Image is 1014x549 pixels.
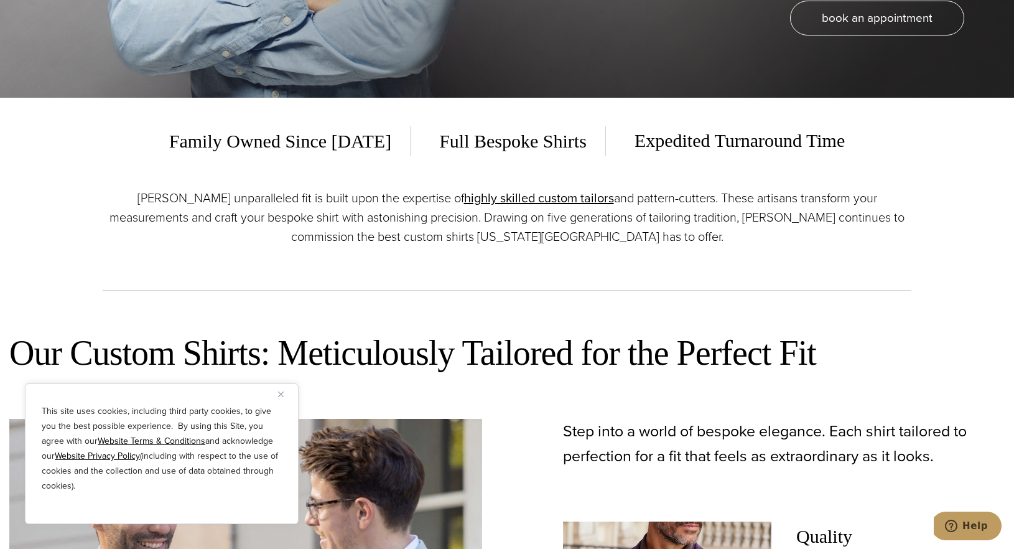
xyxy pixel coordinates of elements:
[822,9,933,27] span: book an appointment
[42,404,282,494] p: This site uses cookies, including third party cookies, to give you the best possible experience. ...
[790,1,964,35] a: book an appointment
[169,126,411,156] span: Family Owned Since [DATE]
[278,387,293,401] button: Close
[98,434,205,448] a: Website Terms & Conditions
[103,189,911,246] p: [PERSON_NAME] unparalleled fit is built upon the expertise of and pattern-cutters. These artisans...
[934,512,1002,543] iframe: Opens a widget where you can chat to one of our agents
[278,392,284,397] img: Close
[616,126,845,156] span: Expedited Turnaround Time
[421,126,606,156] span: Full Bespoke Shirts
[9,331,1005,375] h2: Our Custom Shirts: Meticulously Tailored for the Perfect Fit
[563,419,1005,469] p: Step into a world of bespoke elegance. Each shirt tailored to perfection for a fit that feels as ...
[55,449,140,462] a: Website Privacy Policy
[464,189,614,207] a: highly skilled custom tailors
